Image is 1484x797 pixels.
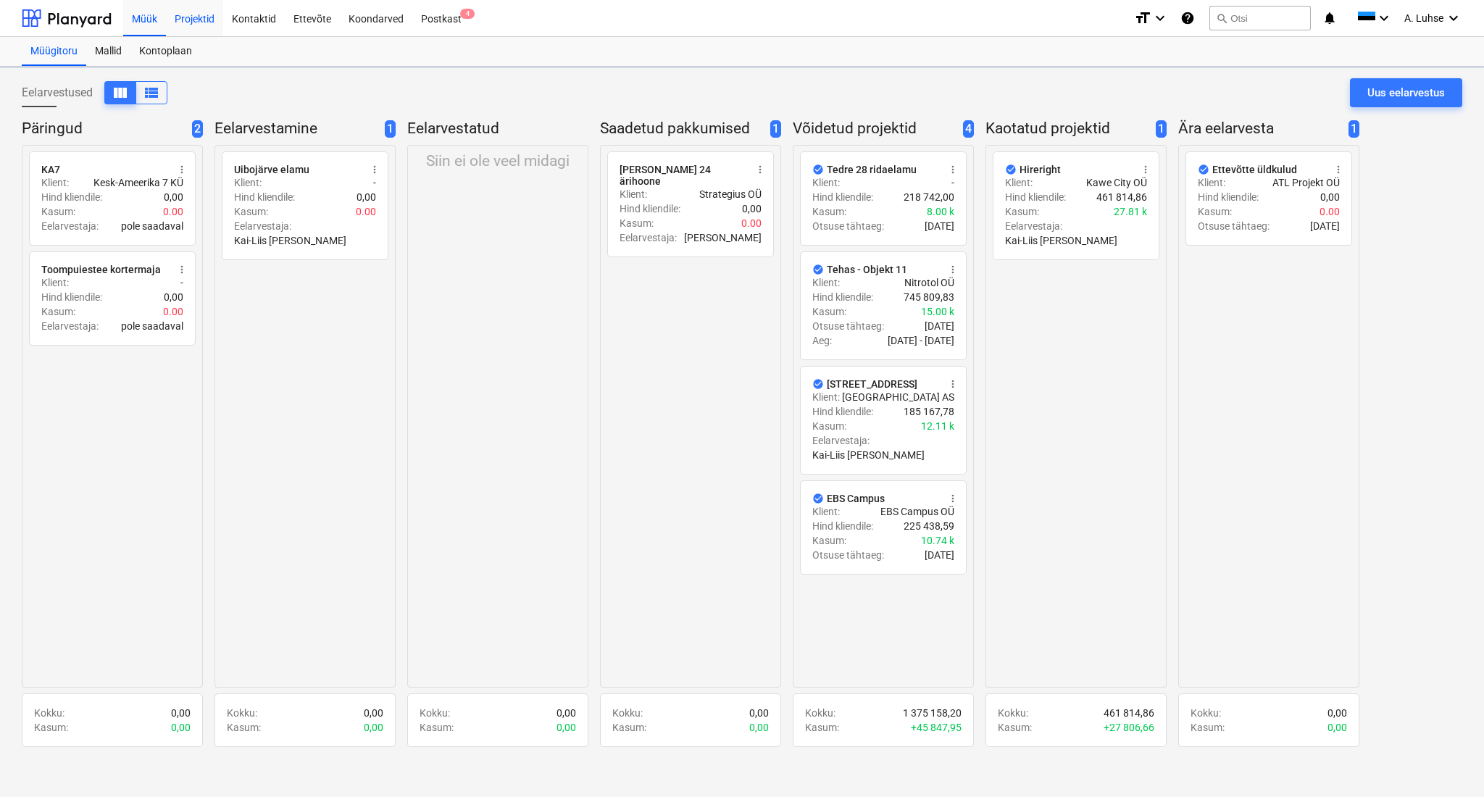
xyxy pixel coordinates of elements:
p: [DATE] [1310,219,1340,233]
p: 0,00 [742,201,762,216]
p: Hind kliendile : [620,201,680,216]
p: - [373,175,376,190]
p: 461 814,86 [1096,190,1147,204]
p: 0,00 [1327,706,1347,720]
button: Uus eelarvestus [1350,78,1462,107]
p: [PERSON_NAME] [684,230,762,245]
p: 0,00 [749,706,769,720]
p: Nitrotol OÜ [904,275,954,290]
p: Hind kliendile : [812,404,873,419]
p: Eelarvestamine [214,119,379,139]
p: Klient : [41,275,69,290]
span: more_vert [176,264,188,275]
i: Abikeskus [1180,9,1195,27]
div: Mallid [86,37,130,66]
span: 1 [770,120,781,138]
p: 15.00 k [921,304,954,319]
p: 0.00 [356,204,376,219]
p: 218 742,00 [904,190,954,204]
p: Eelarvestaja : [41,319,99,333]
p: Eelarvestaja : [41,219,99,233]
p: + 45 847,95 [911,720,962,735]
p: Klient : [812,390,840,404]
p: Kokku : [998,706,1028,720]
button: Otsi [1209,6,1311,30]
p: 8.00 k [927,204,954,219]
p: Otsuse tähtaeg : [812,319,884,333]
p: 0.00 [741,216,762,230]
p: Kasum : [998,720,1032,735]
p: Aeg : [812,333,832,348]
p: Kasum : [41,304,75,319]
span: more_vert [947,264,959,275]
p: Kokku : [227,706,257,720]
p: Kaotatud projektid [985,119,1150,139]
p: Eelarvestatud [407,119,583,139]
p: 0,00 [164,190,183,204]
p: Strategius OÜ [699,187,762,201]
a: Müügitoru [22,37,86,66]
p: Klient : [620,187,647,201]
p: Klient : [812,175,840,190]
p: Hind kliendile : [812,190,873,204]
div: Eelarvestused [22,81,167,104]
p: Kasum : [34,720,68,735]
p: Klient : [1198,175,1225,190]
p: Kasum : [812,533,846,548]
p: Eelarvestaja : [1005,219,1062,233]
p: [DATE] [925,319,954,333]
p: 0.00 [163,204,183,219]
span: more_vert [369,164,380,175]
p: 0,00 [171,720,191,735]
p: - [951,175,954,190]
p: Võidetud projektid [793,119,957,139]
div: Uibojärve elamu [234,164,309,175]
span: 1 [1348,120,1359,138]
span: more_vert [947,378,959,390]
p: 745 809,83 [904,290,954,304]
p: Hind kliendile : [234,190,295,204]
p: 0,00 [164,290,183,304]
p: Kai-Liis [PERSON_NAME] [812,448,925,462]
p: Kesk-Ameerika 7 KÜ [93,175,183,190]
p: Kasum : [805,720,839,735]
p: Kokku : [1191,706,1221,720]
span: 4 [460,9,475,19]
p: Kawe City OÜ [1086,175,1147,190]
span: 4 [963,120,974,138]
p: ATL Projekt OÜ [1272,175,1340,190]
p: Klient : [41,175,69,190]
iframe: Chat Widget [1412,727,1484,797]
p: Päringud [22,119,186,139]
p: 0,00 [1320,190,1340,204]
div: Toompuiestee kortermaja [41,264,161,275]
p: Kasum : [620,216,654,230]
p: 27.81 k [1114,204,1147,219]
p: EBS Campus OÜ [880,504,954,519]
span: search [1216,12,1227,24]
a: Kontoplaan [130,37,201,66]
p: Hind kliendile : [41,190,102,204]
div: [STREET_ADDRESS] [827,378,917,390]
p: Otsuse tähtaeg : [812,548,884,562]
span: 2 [192,120,203,138]
p: Kasum : [420,720,454,735]
p: 185 167,78 [904,404,954,419]
p: [DATE] [925,548,954,562]
p: [DATE] - [DATE] [888,333,954,348]
p: Hind kliendile : [812,290,873,304]
span: more_vert [947,493,959,504]
i: notifications [1322,9,1337,27]
p: 12.11 k [921,419,954,433]
p: Klient : [812,275,840,290]
i: keyboard_arrow_down [1445,9,1462,27]
p: 0,00 [1327,720,1347,735]
p: Klient : [812,504,840,519]
p: [GEOGRAPHIC_DATA] AS [842,390,954,404]
span: more_vert [1333,164,1344,175]
p: Kasum : [1191,720,1225,735]
p: Eelarvestaja : [234,219,291,233]
p: Otsuse tähtaeg : [1198,219,1270,233]
i: format_size [1134,9,1151,27]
